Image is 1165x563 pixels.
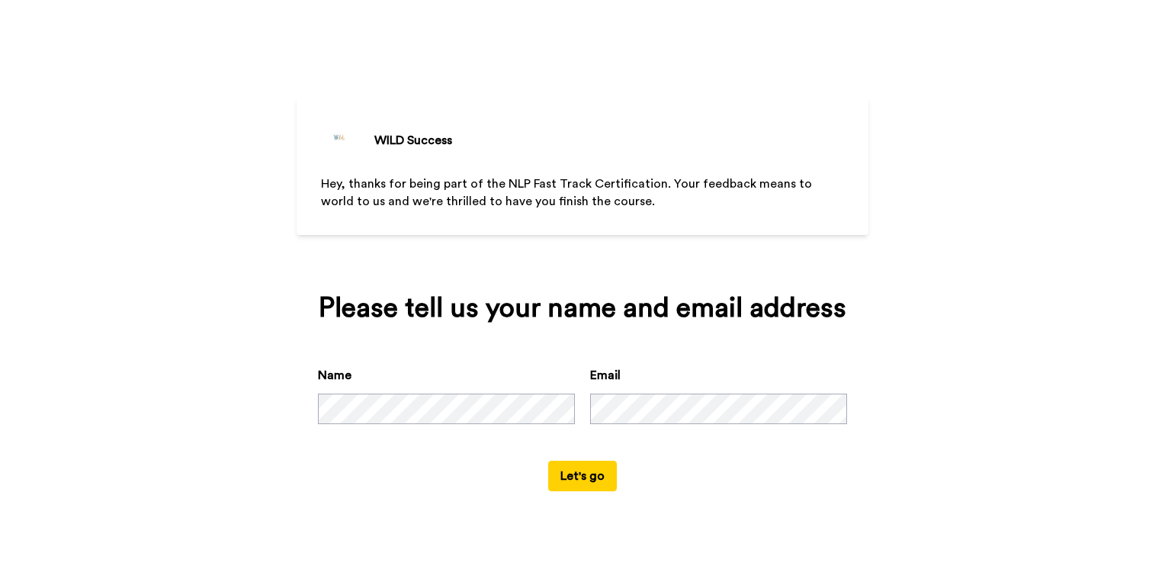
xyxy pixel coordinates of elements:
[374,131,452,150] div: WILD Success
[318,293,847,323] div: Please tell us your name and email address
[590,366,621,384] label: Email
[548,461,617,491] button: Let's go
[321,178,815,208] span: Hey, thanks for being part of the NLP Fast Track Certification. Your feedback means to world to u...
[318,366,351,384] label: Name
